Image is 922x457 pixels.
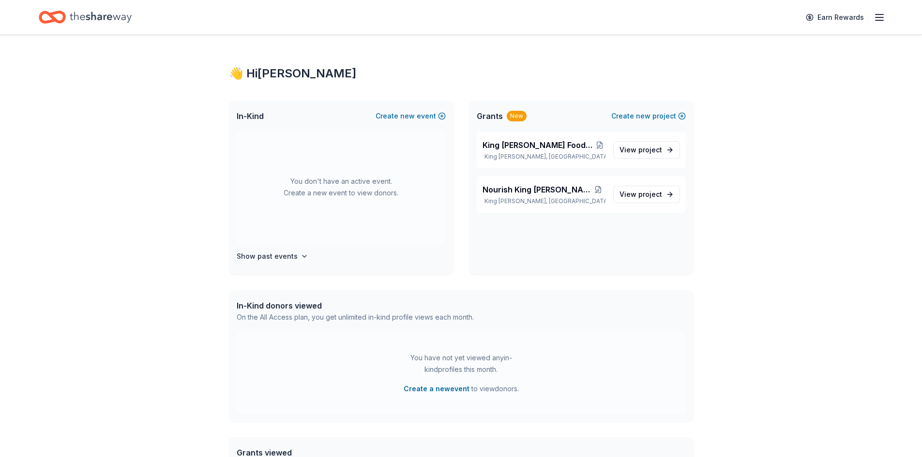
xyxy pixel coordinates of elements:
[401,352,522,375] div: You have not yet viewed any in-kind profiles this month.
[483,153,605,161] p: King [PERSON_NAME], [GEOGRAPHIC_DATA]
[237,311,474,323] div: On the All Access plan, you get unlimited in-kind profile views each month.
[613,141,680,159] a: View project
[620,144,662,156] span: View
[237,251,298,262] h4: Show past events
[39,6,132,29] a: Home
[620,189,662,200] span: View
[229,66,694,81] div: 👋 Hi [PERSON_NAME]
[613,186,680,203] a: View project
[507,111,527,121] div: New
[237,300,474,311] div: In-Kind donors viewed
[483,197,605,205] p: King [PERSON_NAME], [GEOGRAPHIC_DATA]
[237,251,308,262] button: Show past events
[483,139,594,151] span: King [PERSON_NAME] Food and Nutrition Initiative
[636,110,650,122] span: new
[404,383,469,395] button: Create a newevent
[376,110,446,122] button: Createnewevent
[400,110,415,122] span: new
[477,110,503,122] span: Grants
[638,190,662,198] span: project
[800,9,870,26] a: Earn Rewards
[237,110,264,122] span: In-Kind
[483,184,591,195] span: Nourish King [PERSON_NAME] Initiative
[237,132,446,243] div: You don't have an active event. Create a new event to view donors.
[611,110,686,122] button: Createnewproject
[404,383,519,395] span: to view donors .
[638,146,662,154] span: project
